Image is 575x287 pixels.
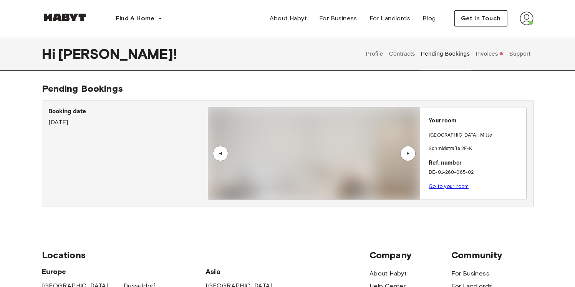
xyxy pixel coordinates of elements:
[461,14,501,23] span: Get in Touch
[42,46,58,62] span: Hi
[420,37,471,71] button: Pending Bookings
[508,37,532,71] button: Support
[48,107,208,127] div: [DATE]
[263,11,313,26] a: About Habyt
[42,83,123,94] span: Pending Bookings
[429,145,523,153] p: Schmidstraße 2F-K
[429,159,523,168] p: Ref. number
[217,151,224,156] div: ▲
[58,46,177,62] span: [PERSON_NAME] !
[370,249,451,261] span: Company
[388,37,416,71] button: Contracts
[429,117,523,125] p: Your room
[42,13,88,21] img: Habyt
[363,37,534,71] div: user profile tabs
[451,249,533,261] span: Community
[208,107,420,200] img: Image of the room
[429,183,469,189] a: Go to your room
[454,10,507,26] button: Get in Touch
[429,169,523,176] p: DE-01-260-065-02
[416,11,442,26] a: Blog
[404,151,412,156] div: ▲
[42,267,206,276] span: Europe
[270,14,307,23] span: About Habyt
[365,37,384,71] button: Profile
[451,269,489,278] a: For Business
[423,14,436,23] span: Blog
[109,11,169,26] button: Find A Home
[429,132,492,139] p: [GEOGRAPHIC_DATA] , Mitte
[370,14,410,23] span: For Landlords
[475,37,504,71] button: Invoices
[48,107,208,116] p: Booking date
[313,11,363,26] a: For Business
[319,14,357,23] span: For Business
[370,269,407,278] a: About Habyt
[42,249,370,261] span: Locations
[205,267,287,276] span: Asia
[520,12,534,25] img: avatar
[363,11,416,26] a: For Landlords
[116,14,155,23] span: Find A Home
